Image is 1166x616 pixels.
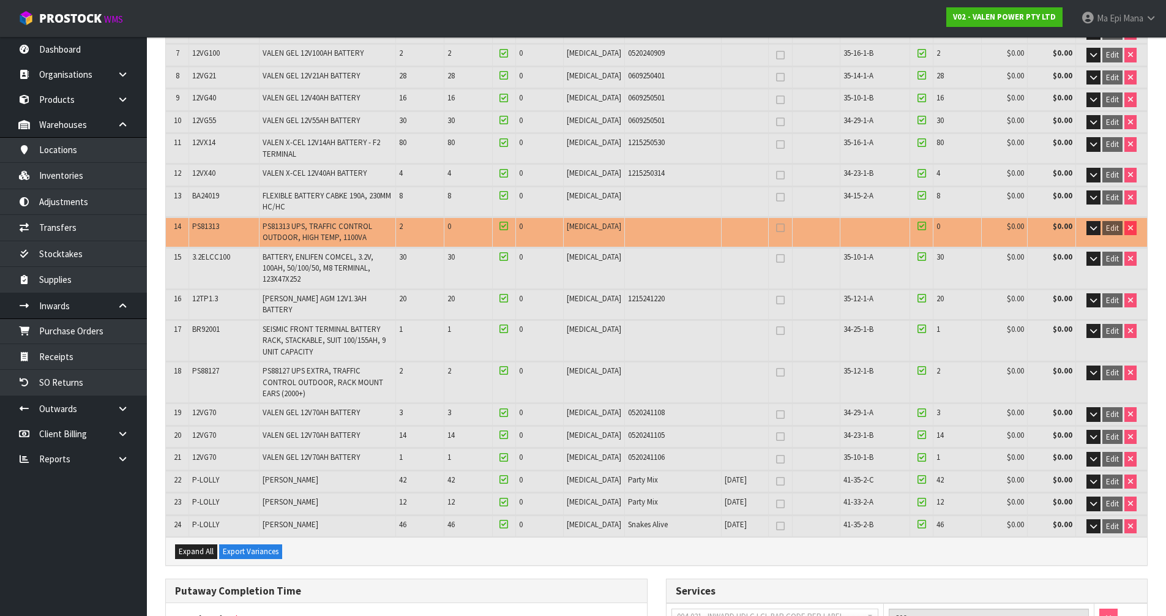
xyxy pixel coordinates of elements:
span: 3 [936,407,940,418]
span: 41-35-2-C [843,475,874,485]
span: 9 [176,92,179,103]
span: 1 [399,324,403,334]
span: 0 [519,430,523,440]
span: 46 [447,519,455,530]
span: 0 [519,293,523,304]
span: 80 [399,137,406,148]
span: 23 [174,497,181,507]
strong: $0.00 [1053,366,1072,376]
button: Edit [1102,168,1123,182]
button: Edit [1102,519,1123,534]
span: 8 [176,70,179,81]
span: 13 [174,190,181,201]
button: Edit [1102,293,1123,308]
span: BR92001 [192,324,220,334]
span: [PERSON_NAME] [263,519,318,530]
span: 1215250530 [628,137,665,148]
span: 12VG21 [192,70,216,81]
span: Edit [1106,498,1119,509]
span: 0 [519,407,523,418]
span: PS88127 [192,366,219,376]
span: 0609250501 [628,115,665,126]
button: Edit [1102,221,1123,236]
span: Edit [1106,192,1119,203]
span: 0 [519,92,523,103]
span: 0520240909 [628,48,665,58]
span: 35-10-1-B [843,92,873,103]
span: [MEDICAL_DATA] [567,452,621,462]
span: [MEDICAL_DATA] [567,115,621,126]
span: 34-15-2-A [843,190,873,201]
span: 0 [519,452,523,462]
span: 1 [936,324,940,334]
span: 3 [399,407,403,418]
span: Edit [1106,521,1119,531]
span: $0.00 [1007,252,1024,262]
span: 8 [447,190,451,201]
span: $0.00 [1007,452,1024,462]
span: 12VG70 [192,407,216,418]
span: 35-16-1-A [843,137,873,148]
span: VALEN GEL 12V55AH BATTERY [263,115,360,126]
span: 0520241108 [628,407,665,418]
strong: $0.00 [1053,324,1072,334]
span: 34-23-1-B [843,430,873,440]
span: 35-16-1-B [843,48,873,58]
button: Edit [1102,366,1123,380]
strong: $0.00 [1053,168,1072,178]
span: 28 [399,70,406,81]
span: [MEDICAL_DATA] [567,168,621,178]
span: 10 [174,115,181,126]
span: 12 [399,497,406,507]
span: 0 [519,115,523,126]
span: [MEDICAL_DATA] [567,430,621,440]
span: [MEDICAL_DATA] [567,519,621,530]
span: 1 [447,452,451,462]
strong: $0.00 [1053,137,1072,148]
span: 80 [936,137,944,148]
button: Edit [1102,430,1123,445]
span: 14 [174,221,181,231]
span: PS81313 [192,221,219,231]
span: 20 [447,293,455,304]
span: 30 [936,252,944,262]
h3: Putaway Completion Time [175,585,638,597]
span: 12VG55 [192,115,216,126]
strong: $0.00 [1053,70,1072,81]
span: 1 [399,452,403,462]
span: 14 [447,430,455,440]
button: Edit [1102,324,1123,339]
button: Edit [1102,115,1123,130]
span: Edit [1106,367,1119,378]
strong: $0.00 [1053,430,1072,440]
span: ProStock [39,10,102,26]
span: Edit [1106,326,1119,336]
button: Edit [1102,475,1123,489]
span: [MEDICAL_DATA] [567,92,621,103]
span: 14 [936,430,944,440]
span: $0.00 [1007,137,1024,148]
span: 1 [936,452,940,462]
span: 35-10-1-A [843,252,873,262]
span: 30 [447,252,455,262]
span: VALEN GEL 12V70AH BATTERY [263,452,360,462]
span: 17 [174,324,181,334]
span: [MEDICAL_DATA] [567,221,621,231]
span: 20 [174,430,181,440]
strong: $0.00 [1053,497,1072,507]
span: $0.00 [1007,293,1024,304]
span: Edit [1106,432,1119,442]
span: 24 [174,519,181,530]
span: $0.00 [1007,115,1024,126]
button: Edit [1102,452,1123,467]
span: 2 [447,366,451,376]
span: 20 [399,293,406,304]
span: VALEN GEL 12V100AH BATTERY [263,48,364,58]
strong: V02 - VALEN POWER PTY LTD [953,12,1056,22]
span: [DATE] [725,519,747,530]
span: 35-12-1-B [843,366,873,376]
span: 35-14-1-A [843,70,873,81]
button: Edit [1102,70,1123,85]
span: VALEN X-CEL 12V40AH BATTERY [263,168,367,178]
span: 12VG70 [192,452,216,462]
